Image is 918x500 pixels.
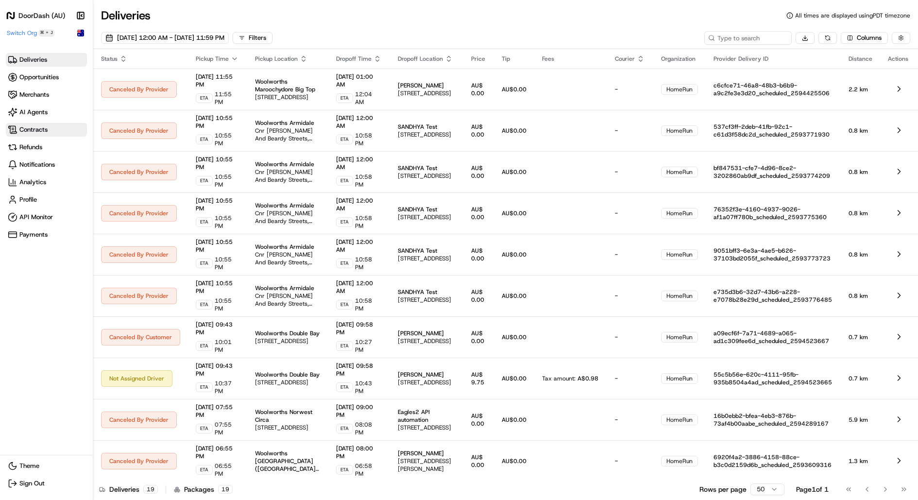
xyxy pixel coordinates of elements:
[615,457,618,465] span: -
[336,176,353,186] div: ETA
[196,445,239,460] span: [DATE] 06:55 PM
[615,416,618,424] span: -
[661,125,698,136] div: HomeRun
[215,256,239,271] span: 10:55 PM
[714,123,830,138] span: 537cf3ff-2deb-41fb-92c1-c61d3f58dc2d_scheduled_2593771930
[615,333,618,341] span: -
[196,114,239,130] span: [DATE] 10:55 PM
[6,175,87,189] a: Analytics
[849,209,868,217] span: 0.8 km
[661,373,698,384] div: HomeRun
[398,123,437,131] span: SANDHYA Test
[714,55,833,63] div: Provider Delivery ID
[6,477,87,490] button: Sign Out
[615,251,618,259] span: -
[661,414,698,425] div: HomeRun
[196,55,229,63] span: Pickup Time
[215,132,239,147] span: 10:55 PM
[661,208,698,219] div: HomeRun
[471,453,484,469] span: AU$ 0.00
[336,279,382,295] span: [DATE] 12:00 AM
[849,55,872,63] div: Distance
[19,479,45,488] span: Sign Out
[19,213,53,222] span: API Monitor
[471,329,484,345] span: AU$ 0.00
[502,457,527,465] span: AU$0.00
[849,127,868,135] span: 0.8 km
[471,412,484,428] span: AU$ 0.00
[6,88,87,102] a: Merchants
[336,321,382,336] span: [DATE] 09:58 PM
[196,238,239,254] span: [DATE] 10:55 PM
[255,168,315,199] span: Cnr [PERSON_NAME] And Beardy Streets, [GEOGRAPHIC_DATA], [GEOGRAPHIC_DATA]
[255,408,312,424] span: Woolworths Norwest Circa
[615,168,618,176] span: -
[355,338,382,354] span: 10:27 PM
[398,89,451,97] span: [STREET_ADDRESS]
[255,209,315,241] span: Cnr [PERSON_NAME] And Beardy Streets, [GEOGRAPHIC_DATA], [GEOGRAPHIC_DATA]
[615,55,635,63] span: Courier
[77,30,84,36] img: Flag of au
[398,288,437,296] span: SANDHYA Test
[336,362,382,378] span: [DATE] 09:58 PM
[336,238,382,254] span: [DATE] 12:00 AM
[471,371,484,386] span: AU$ 9.75
[215,421,239,436] span: 07:55 PM
[336,341,353,351] div: ETA
[398,164,437,172] span: SANDHYA Test
[714,453,832,469] span: 6920f4a2-3886-4158-88ce-b3c0d2159d6b_scheduled_2593609316
[101,55,118,63] span: Status
[398,55,443,63] span: Dropoff Location
[398,449,444,457] span: [PERSON_NAME]
[101,8,151,23] h1: Deliveries
[196,279,239,295] span: [DATE] 10:55 PM
[398,82,444,89] span: [PERSON_NAME]
[19,108,48,117] span: AI Agents
[255,160,314,168] span: Woolworths Armidale
[143,485,158,494] div: 19
[471,164,484,180] span: AU$ 0.00
[502,416,527,424] span: AU$0.00
[7,29,37,37] span: Switch Org
[355,297,382,312] span: 10:58 PM
[196,217,213,227] div: ETA
[6,228,87,241] a: Payments
[714,164,830,180] span: bf847531-cfe7-4d96-8ce2-3202860ab9df_scheduled_2593774209
[19,90,49,99] span: Merchants
[6,11,73,20] a: DoorDash (AU)
[661,456,698,466] div: HomeRun
[19,55,47,64] span: Deliveries
[661,249,698,260] div: HomeRun
[196,73,239,88] span: [DATE] 11:55 PM
[398,379,451,386] span: [STREET_ADDRESS]
[888,55,910,63] div: Actions
[615,292,618,300] span: -
[6,158,87,172] a: Notifications
[336,114,382,130] span: [DATE] 12:00 AM
[795,12,910,19] span: All times are displayed using PDT timezone
[398,408,430,424] span: Eagles2 API automation
[355,132,382,147] span: 10:58 PM
[336,300,353,310] div: ETA
[18,11,65,20] h1: DoorDash (AU)
[355,256,382,271] span: 10:58 PM
[174,484,233,494] div: Packages
[101,32,229,44] button: [DATE] 12:00 AM - [DATE] 11:59 PM
[355,421,382,436] span: 08:08 PM
[19,462,39,470] span: Theme
[19,125,48,134] span: Contracts
[849,375,868,382] span: 0.7 km
[336,55,372,63] span: Dropoff Time
[196,382,213,392] div: ETA
[849,333,868,341] span: 0.7 km
[196,341,213,351] div: ETA
[714,206,827,221] span: 76352f3e-4160-4937-9026-af1a07ff780b_scheduled_2593775360
[615,375,618,382] span: -
[542,375,599,382] div: Tax amount :
[336,445,382,460] span: [DATE] 08:00 PM
[398,172,451,180] span: [STREET_ADDRESS]
[6,140,87,154] a: Refunds
[849,251,868,259] span: 0.8 km
[196,135,213,144] div: ETA
[661,84,698,95] div: HomeRun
